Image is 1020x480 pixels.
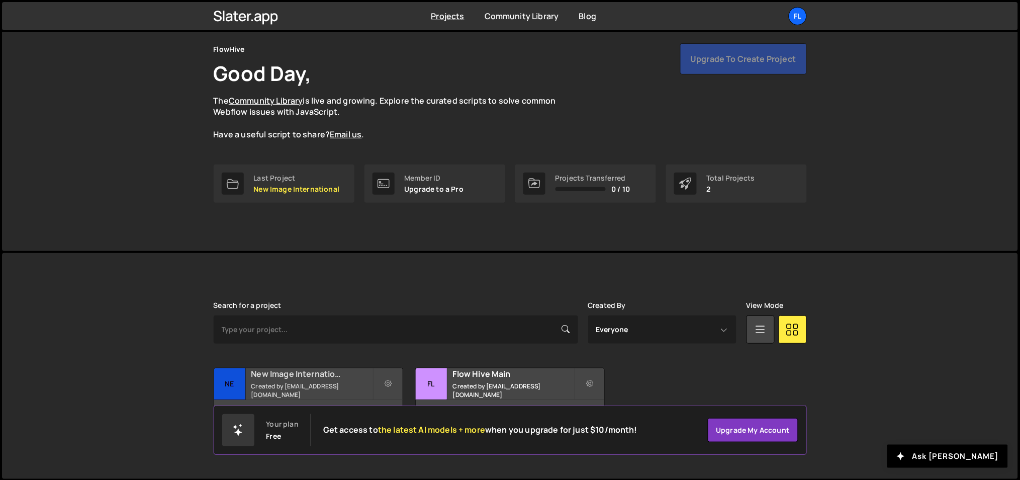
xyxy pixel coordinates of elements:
[588,301,626,309] label: Created By
[453,382,574,399] small: Created by [EMAIL_ADDRESS][DOMAIN_NAME]
[415,368,605,431] a: Fl Flow Hive Main Created by [EMAIL_ADDRESS][DOMAIN_NAME] 8 pages, last updated by [DATE]
[378,424,485,435] span: the latest AI models + more
[453,368,574,379] h2: Flow Hive Main
[214,59,311,87] h1: Good Day,
[251,368,373,379] h2: New Image International
[612,185,630,193] span: 0 / 10
[214,301,282,309] label: Search for a project
[214,368,246,400] div: Ne
[405,185,464,193] p: Upgrade to a Pro
[266,432,282,440] div: Free
[708,418,798,442] a: Upgrade my account
[254,185,340,193] p: New Image International
[579,11,597,22] a: Blog
[747,301,784,309] label: View Mode
[431,11,465,22] a: Projects
[330,129,361,140] a: Email us
[485,11,559,22] a: Community Library
[254,174,340,182] div: Last Project
[555,174,630,182] div: Projects Transferred
[789,7,807,25] a: Fl
[416,368,447,400] div: Fl
[214,43,245,55] div: FlowHive
[214,95,576,140] p: The is live and growing. Explore the curated scripts to solve common Webflow issues with JavaScri...
[214,165,354,203] a: Last Project New Image International
[266,420,299,428] div: Your plan
[707,185,755,193] p: 2
[214,400,403,430] div: 6 pages, last updated by [DATE]
[405,174,464,182] div: Member ID
[229,95,303,106] a: Community Library
[887,445,1008,468] button: Ask [PERSON_NAME]
[707,174,755,182] div: Total Projects
[214,368,403,431] a: Ne New Image International Created by [EMAIL_ADDRESS][DOMAIN_NAME] 6 pages, last updated by [DATE]
[214,315,578,344] input: Type your project...
[416,400,604,430] div: 8 pages, last updated by [DATE]
[251,382,373,399] small: Created by [EMAIL_ADDRESS][DOMAIN_NAME]
[323,425,637,435] h2: Get access to when you upgrade for just $10/month!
